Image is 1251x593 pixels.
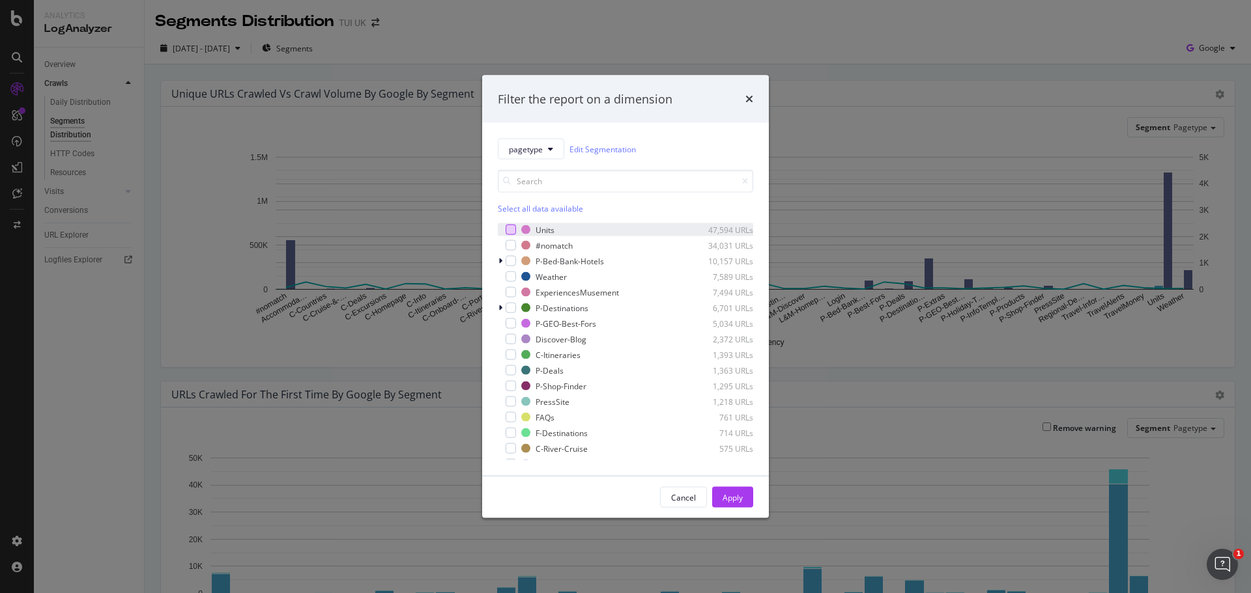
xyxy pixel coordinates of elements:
[536,240,573,251] div: #nomatch
[536,349,581,360] div: C-Itineraries
[723,491,743,503] div: Apply
[536,224,554,235] div: Units
[689,224,753,235] div: 47,594 URLs
[536,458,601,469] div: L&M-Destinations
[536,396,569,407] div: PressSite
[498,139,564,159] button: pagetype
[689,427,753,438] div: 714 URLs
[536,286,619,297] div: ExperiencesMusement
[1233,549,1244,559] span: 1
[536,443,588,454] div: C-River-Cruise
[745,90,753,107] div: times
[689,396,753,407] div: 1,218 URLs
[712,487,753,508] button: Apply
[536,427,588,438] div: F-Destinations
[482,75,769,518] div: modal
[498,90,672,107] div: Filter the report on a dimension
[689,302,753,313] div: 6,701 URLs
[689,349,753,360] div: 1,393 URLs
[536,318,596,329] div: P-GEO-Best-Fors
[569,142,636,156] a: Edit Segmentation
[536,380,586,391] div: P-Shop-Finder
[689,240,753,251] div: 34,031 URLs
[671,491,696,503] div: Cancel
[536,333,586,344] div: Discover-Blog
[536,271,567,282] div: Weather
[536,255,604,266] div: P-Bed-Bank-Hotels
[498,170,753,193] input: Search
[689,365,753,376] div: 1,363 URLs
[689,286,753,297] div: 7,494 URLs
[689,458,753,469] div: 501 URLs
[536,411,554,422] div: FAQs
[509,143,543,154] span: pagetype
[536,302,588,313] div: P-Destinations
[689,411,753,422] div: 761 URLs
[498,203,753,214] div: Select all data available
[689,380,753,391] div: 1,295 URLs
[660,487,707,508] button: Cancel
[536,365,564,376] div: P-Deals
[689,318,753,329] div: 5,034 URLs
[689,333,753,344] div: 2,372 URLs
[1207,549,1238,580] iframe: Intercom live chat
[689,271,753,282] div: 7,589 URLs
[689,255,753,266] div: 10,157 URLs
[689,443,753,454] div: 575 URLs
